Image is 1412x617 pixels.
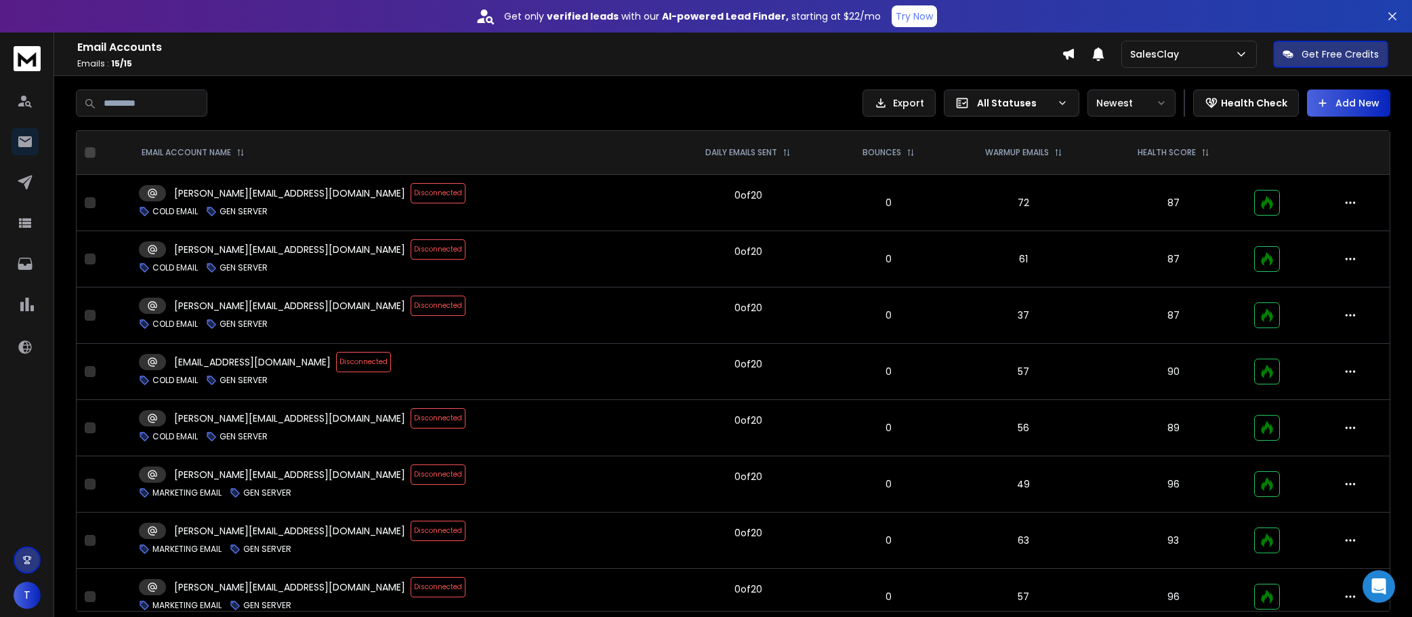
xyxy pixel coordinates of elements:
p: Emails : [77,58,1062,69]
td: 87 [1100,175,1246,231]
div: 0 of 20 [734,301,762,315]
p: COLD EMAIL [152,431,198,442]
span: Disconnected [411,296,465,316]
div: 0 of 20 [734,470,762,483]
div: 0 of 20 [734,188,762,202]
td: 49 [947,456,1100,513]
p: 0 [839,534,938,547]
button: Health Check [1193,89,1299,117]
p: COLD EMAIL [152,319,198,330]
p: Health Check [1221,96,1287,110]
p: GEN SERVER [243,487,291,498]
span: Disconnected [411,183,465,203]
span: Disconnected [336,352,391,372]
p: [PERSON_NAME][EMAIL_ADDRESS][DOMAIN_NAME] [174,186,405,200]
p: [PERSON_NAME][EMAIL_ADDRESS][DOMAIN_NAME] [174,243,405,256]
p: Get only with our starting at $22/mo [504,9,881,23]
p: 0 [839,477,938,491]
td: 63 [947,513,1100,569]
p: 0 [839,252,938,266]
p: MARKETING EMAIL [152,600,222,611]
div: 0 of 20 [734,582,762,596]
p: [PERSON_NAME][EMAIL_ADDRESS][DOMAIN_NAME] [174,299,405,313]
td: 57 [947,344,1100,400]
button: Get Free Credits [1273,41,1388,68]
p: MARKETING EMAIL [152,544,222,555]
p: GEN SERVER [220,375,268,386]
td: 87 [1100,231,1246,287]
span: Disconnected [411,239,465,260]
p: [PERSON_NAME][EMAIL_ADDRESS][DOMAIN_NAME] [174,524,405,538]
p: SalesClay [1130,47,1184,61]
span: Disconnected [411,521,465,541]
p: 0 [839,590,938,603]
td: 96 [1100,456,1246,513]
p: [PERSON_NAME][EMAIL_ADDRESS][DOMAIN_NAME] [174,412,405,425]
div: 0 of 20 [734,245,762,258]
p: DAILY EMAILS SENT [705,147,777,158]
div: Open Intercom Messenger [1363,570,1395,603]
p: COLD EMAIL [152,375,198,386]
p: WARMUP EMAILS [985,147,1049,158]
p: [PERSON_NAME][EMAIL_ADDRESS][DOMAIN_NAME] [174,580,405,594]
strong: verified leads [547,9,619,23]
p: MARKETING EMAIL [152,487,222,498]
button: T [14,582,41,609]
p: 0 [839,421,938,435]
td: 72 [947,175,1100,231]
p: Try Now [896,9,933,23]
p: COLD EMAIL [152,262,198,273]
td: 56 [947,400,1100,456]
h1: Email Accounts [77,39,1062,56]
p: GEN SERVER [243,600,291,611]
button: Export [863,89,936,117]
div: 0 of 20 [734,526,762,540]
strong: AI-powered Lead Finder, [662,9,789,23]
p: GEN SERVER [220,319,268,330]
p: 0 [839,196,938,210]
p: HEALTH SCORE [1138,147,1196,158]
p: [PERSON_NAME][EMAIL_ADDRESS][DOMAIN_NAME] [174,468,405,481]
span: Disconnected [411,408,465,429]
td: 87 [1100,287,1246,344]
img: logo [14,46,41,71]
p: 0 [839,308,938,322]
button: Add New [1307,89,1390,117]
div: 0 of 20 [734,414,762,427]
td: 90 [1100,344,1246,400]
p: GEN SERVER [243,544,291,555]
p: [EMAIL_ADDRESS][DOMAIN_NAME] [174,355,331,369]
p: GEN SERVER [220,206,268,217]
span: Disconnected [411,577,465,597]
p: BOUNCES [863,147,901,158]
td: 61 [947,231,1100,287]
p: Get Free Credits [1302,47,1379,61]
td: 37 [947,287,1100,344]
p: All Statuses [977,96,1052,110]
button: Try Now [892,5,937,27]
p: GEN SERVER [220,262,268,273]
td: 93 [1100,513,1246,569]
div: EMAIL ACCOUNT NAME [142,147,245,158]
span: 15 / 15 [111,58,132,69]
td: 89 [1100,400,1246,456]
span: Disconnected [411,464,465,485]
p: 0 [839,365,938,378]
div: 0 of 20 [734,357,762,371]
button: Newest [1087,89,1176,117]
p: GEN SERVER [220,431,268,442]
p: COLD EMAIL [152,206,198,217]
